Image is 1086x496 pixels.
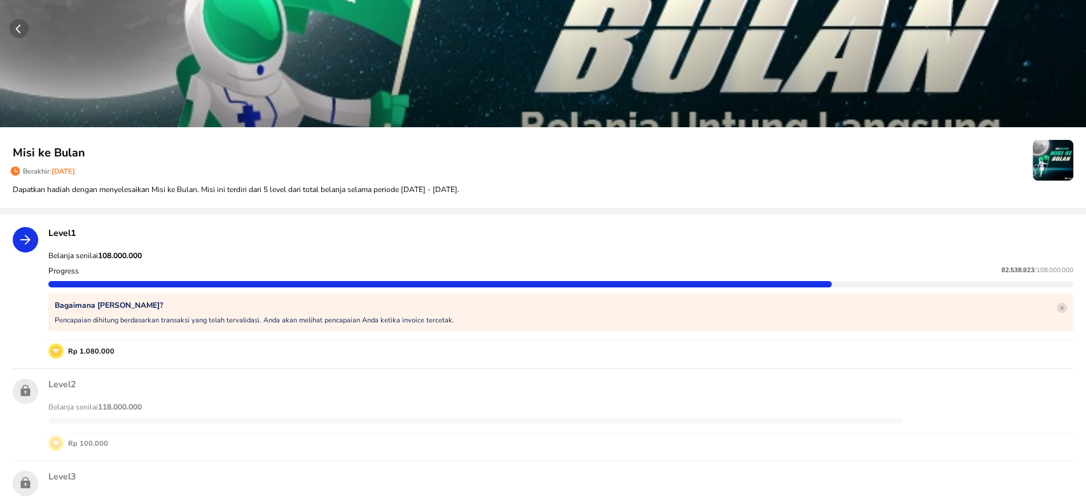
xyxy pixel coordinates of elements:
strong: 118.000.000 [98,402,142,412]
p: Level 1 [48,227,1073,239]
p: Level 2 [48,378,1073,390]
p: Pencapaian dihitung berdasarkan transaksi yang telah tervalidasi. Anda akan melihat pencapaian An... [55,315,454,325]
img: mission-icon-21530 [1033,140,1073,181]
p: Rp 100.000 [64,438,108,449]
p: Progress [48,266,79,276]
span: [DATE] [52,167,75,176]
span: 82.538.923 [1001,266,1034,275]
span: Belanja senilai [48,402,142,412]
span: Belanja senilai [48,251,142,261]
p: Misi ke Bulan [13,144,1033,162]
p: Bagaimana [PERSON_NAME]? [55,300,454,310]
strong: 108.000.000 [98,251,142,261]
p: Berakhir: [23,167,75,176]
p: Dapatkan hadiah dengan menyelesaikan Misi ke Bulan. Misi ini terdiri dari 5 level dari total bela... [13,184,1073,195]
p: Level 3 [48,471,1073,483]
span: / 108.000.000 [1034,266,1073,275]
p: Rp 1.080.000 [64,346,115,357]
